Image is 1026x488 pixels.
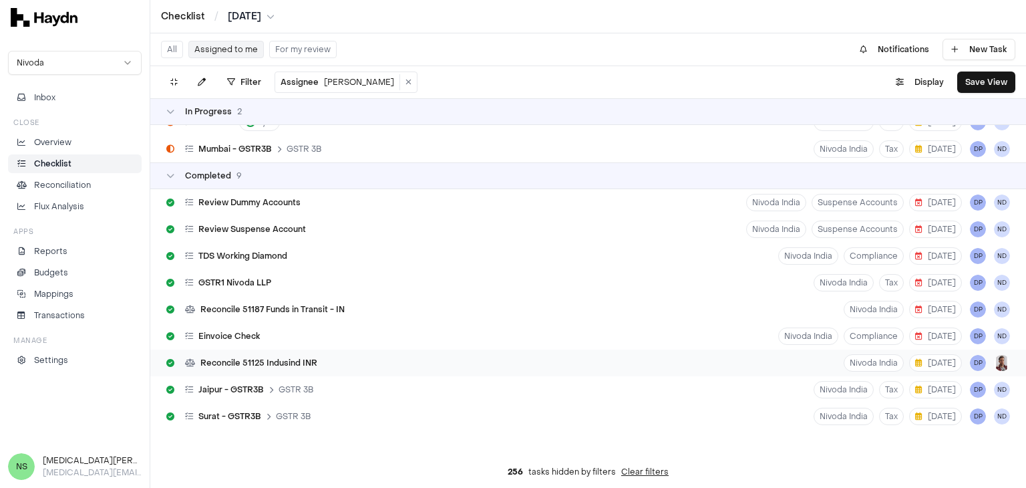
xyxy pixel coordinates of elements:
p: Settings [34,354,68,366]
span: / [212,9,221,23]
button: DP [970,328,986,344]
button: DP [970,275,986,291]
div: tasks hidden by filters [150,456,1026,488]
p: [MEDICAL_DATA][EMAIL_ADDRESS][DOMAIN_NAME] [43,467,142,479]
button: Suspense Accounts [812,194,904,211]
h3: Manage [13,336,47,346]
span: Einvoice Check [198,331,260,342]
button: DP [970,408,986,424]
button: [DATE] [909,247,962,265]
button: All [161,41,183,58]
span: [DATE] [915,251,956,261]
span: GSTR 3B [287,144,321,154]
button: DP [970,248,986,264]
a: Transactions [8,306,142,325]
button: Suspense Accounts [812,221,904,238]
button: Assigned to me [188,41,264,58]
button: DP [970,382,986,398]
button: Nivoda India [814,274,874,291]
button: Nivoda India [778,247,838,265]
span: ND [994,221,1010,237]
button: Display [888,72,952,93]
button: DP [970,301,986,318]
button: [DATE] [909,354,962,372]
span: [DATE] [915,384,956,395]
span: TDS Working Diamond [198,251,287,261]
button: ND [994,382,1010,398]
span: [DATE] [915,411,956,422]
span: ND [994,195,1010,211]
span: ND [994,248,1010,264]
button: Nivoda India [814,140,874,158]
button: Nivoda India [778,328,838,345]
span: GSTR 3B [279,384,313,395]
span: GSTR 3B [276,411,311,422]
span: Inbox [34,92,55,104]
span: Mumbai - GSTR3B [198,144,272,154]
span: 9 [236,170,242,181]
span: Surat - GSTR3B [198,411,261,422]
a: Flux Analysis [8,197,142,216]
button: DP [970,195,986,211]
p: Reconciliation [34,179,91,191]
p: Flux Analysis [34,201,84,213]
button: Tax [879,381,904,398]
span: [DATE] [915,331,956,342]
span: GSTR1 Nivoda LLP [198,277,271,288]
h3: Close [13,118,39,128]
span: Review Suspense Account [198,224,306,235]
img: JP Smit [994,355,1010,371]
span: [DATE] [915,304,956,315]
a: Checklist [161,10,205,23]
button: ND [994,141,1010,157]
button: ND [994,328,1010,344]
button: [DATE] [909,221,962,238]
button: Nivoda India [746,221,806,238]
button: Tax [879,140,904,158]
a: Overview [8,133,142,152]
span: [DATE] [915,277,956,288]
button: [DATE] [909,408,962,425]
button: For my review [269,41,337,58]
a: Budgets [8,263,142,282]
span: 256 [508,467,523,477]
button: Tax [879,408,904,425]
a: Checklist [8,154,142,173]
span: [DATE] [915,197,956,208]
img: svg+xml,%3c [11,8,77,27]
span: Completed [185,170,231,181]
span: 2 [237,106,242,117]
span: ND [994,408,1010,424]
span: ND [994,275,1010,291]
span: DP [970,141,986,157]
button: Inbox [8,88,142,107]
button: New Task [943,39,1015,60]
button: DP [970,355,986,371]
button: [DATE] [909,381,962,398]
button: [DATE] [228,10,275,23]
button: [DATE] [909,194,962,211]
span: Assignee [281,77,319,88]
button: [DATE] [909,140,962,158]
span: [DATE] [915,224,956,235]
button: Save View [957,72,1015,93]
button: Clear filters [621,467,669,477]
button: Assignee[PERSON_NAME] [275,74,400,90]
button: Nivoda India [844,301,904,318]
button: Compliance [844,328,904,345]
button: Nivoda India [814,408,874,425]
h3: Apps [13,227,33,237]
span: ND [994,301,1010,318]
p: Checklist [34,158,71,170]
p: Transactions [34,310,85,322]
p: Reports [34,245,67,257]
p: Budgets [34,267,68,279]
button: Nivoda India [746,194,806,211]
nav: breadcrumb [161,10,275,23]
